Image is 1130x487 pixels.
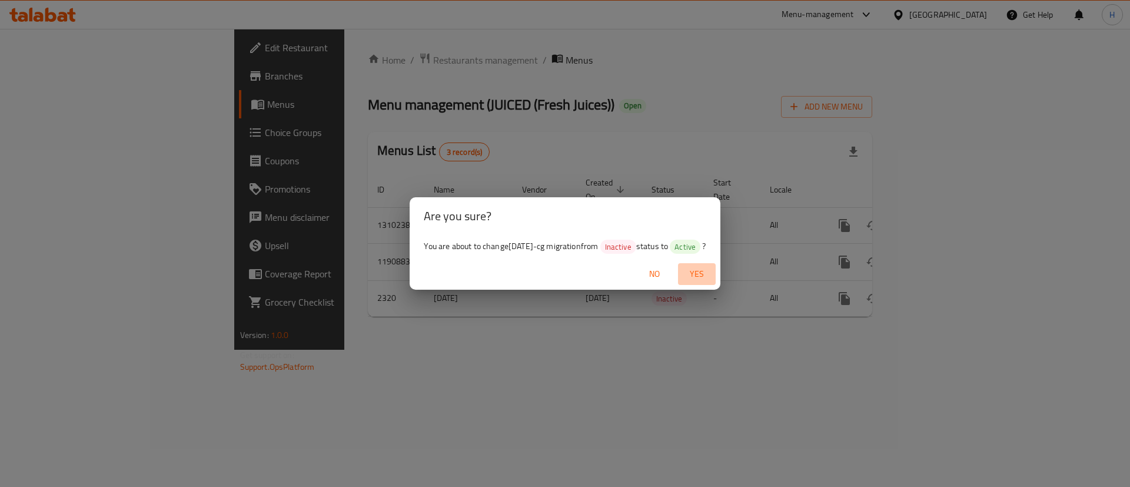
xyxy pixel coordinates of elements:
[424,207,706,226] h2: Are you sure?
[670,240,700,254] div: Active
[640,267,669,281] span: No
[670,241,700,253] span: Active
[636,263,673,285] button: No
[678,263,716,285] button: Yes
[424,238,706,254] span: You are about to change [DATE]-cg migration from status to ?
[600,241,636,253] span: Inactive
[600,240,636,254] div: Inactive
[683,267,711,281] span: Yes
